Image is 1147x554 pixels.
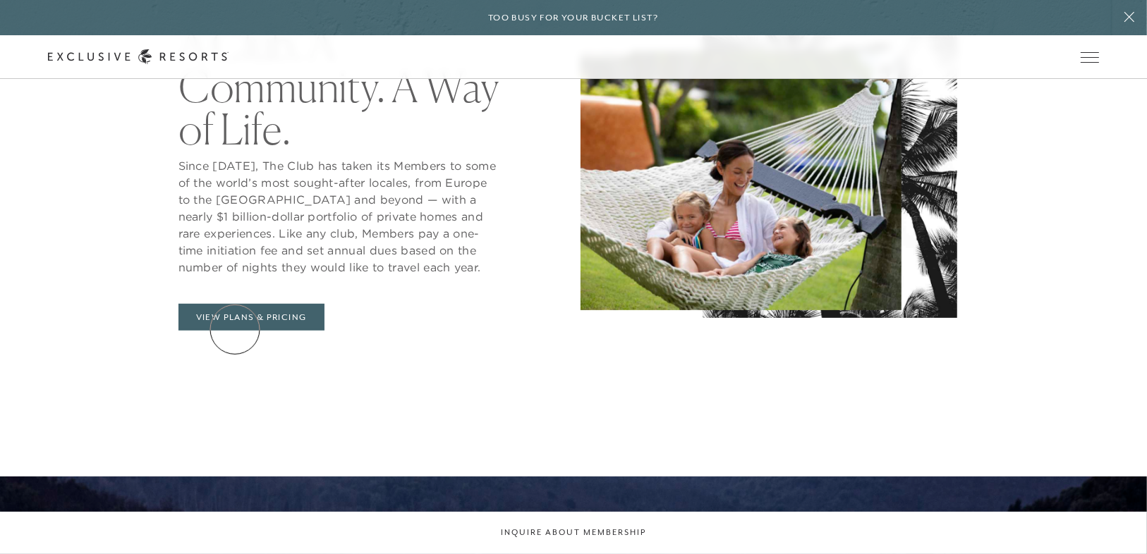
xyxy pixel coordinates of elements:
h6: Too busy for your bucket list? [488,11,659,25]
img: Black and white palm trees. [703,4,957,318]
img: A member of the vacation club Exclusive Resorts relaxing in a hammock with her two children at a ... [581,51,902,310]
h2: A Club. A Community. A Way of Life. [178,23,501,150]
a: View Plans & Pricing [178,304,324,331]
button: Open navigation [1081,52,1099,62]
p: Since [DATE], The Club has taken its Members to some of the world’s most sought-after locales, fr... [178,157,501,276]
